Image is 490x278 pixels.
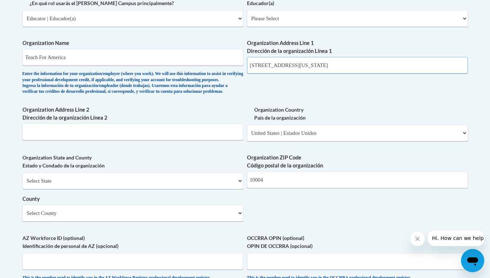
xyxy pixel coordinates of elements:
label: OCCRRA OPIN (optional) OPIN DE OCCRRA (opcional) [247,234,468,250]
input: Metadata input [22,124,243,140]
iframe: Message from company [428,230,484,246]
iframe: Close message [410,232,425,246]
label: Organization Address Line 2 Dirección de la organización Línea 2 [22,106,243,122]
label: Organization Country País de la organización [247,106,468,122]
div: Enter the information for your organization/employer (where you work). We will use this informati... [22,71,243,95]
label: Organization State and County Estado y Condado de la organización [22,154,243,170]
iframe: Button to launch messaging window [461,249,484,272]
span: Hi. How can we help? [4,5,59,11]
input: Metadata input [247,171,468,188]
input: Metadata input [22,49,243,66]
label: AZ Workforce ID (optional) Identificación de personal de AZ (opcional) [22,234,243,250]
label: County [22,195,243,203]
input: Metadata input [247,57,468,74]
label: Organization Name [22,39,243,47]
label: Organization Address Line 1 Dirección de la organización Línea 1 [247,39,468,55]
label: Organization ZIP Code Código postal de la organización [247,154,468,170]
